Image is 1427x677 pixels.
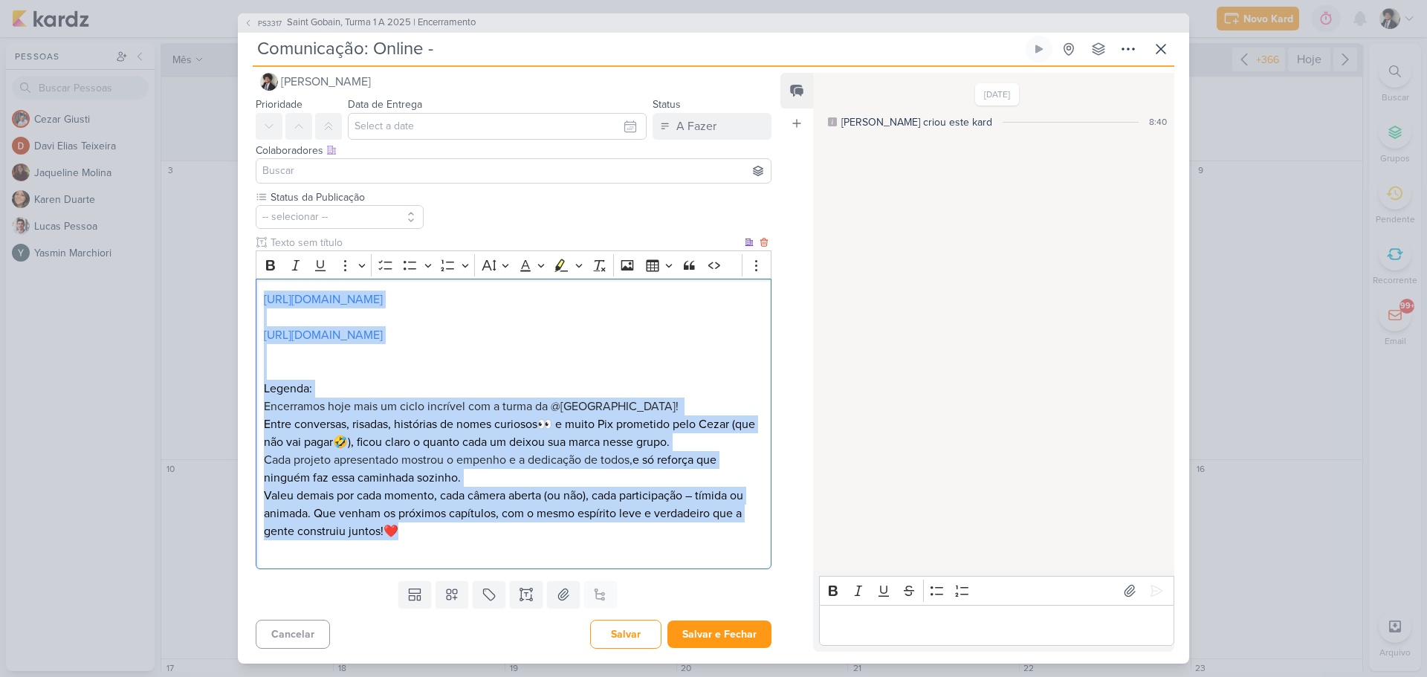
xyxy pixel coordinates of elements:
div: Editor toolbar [256,250,771,279]
button: Salvar [590,620,661,649]
span: Encerramos hoje mais um ciclo incrível com a turma da @[GEOGRAPHIC_DATA]! [264,399,679,414]
label: Data de Entrega [348,98,422,111]
label: Status [653,98,681,111]
button: A Fazer [653,113,771,140]
a: [URL][DOMAIN_NAME] [264,292,383,307]
input: Kard Sem Título [253,36,1023,62]
div: [PERSON_NAME] criou este kard [841,114,992,130]
button: -- selecionar -- [256,205,424,229]
label: Prioridade [256,98,302,111]
p: Legenda: [264,380,763,398]
span: Cada projeto apresentado mostrou o empenho e a dedicação de todos, [264,453,632,467]
div: Editor editing area: main [256,279,771,569]
label: Status da Publicação [269,190,424,205]
div: Colaboradores [256,143,771,158]
img: Pedro Luahn Simões [260,73,278,91]
div: 8:40 [1149,115,1167,129]
button: Salvar e Fechar [667,621,771,648]
div: A Fazer [676,117,716,135]
p: Valeu demais por cada momento, cada câmera aberta (ou não), cada participação – tímida ou animada... [264,487,763,540]
span: [PERSON_NAME] [281,73,371,91]
a: [URL][DOMAIN_NAME] [264,328,383,343]
div: Editor editing area: main [819,605,1174,646]
p: e só reforça que ninguém faz essa caminhada sozinho. [264,451,763,487]
p: Entre conversas, risadas, histórias de nomes curiosos👀 e muito Pix prometido pelo Cezar (que não ... [264,415,763,451]
div: Editor toolbar [819,576,1174,605]
input: Select a date [348,113,647,140]
button: [PERSON_NAME] [256,68,771,95]
input: Buscar [259,162,768,180]
div: Ligar relógio [1033,43,1045,55]
input: Texto sem título [268,235,742,250]
button: Cancelar [256,620,330,649]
